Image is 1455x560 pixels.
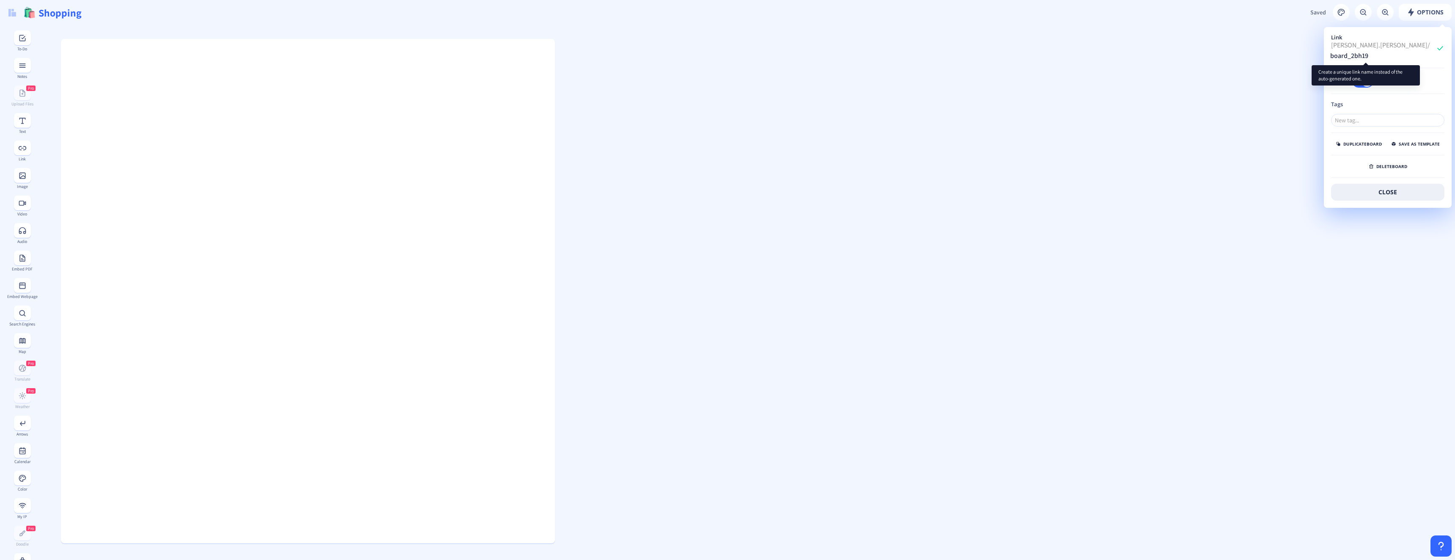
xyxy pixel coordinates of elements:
div: Notes [7,74,38,79]
span: Create a unique link name instead of the auto-generated one. [1318,69,1413,82]
span: Pro [28,526,34,531]
mat-chip-list: Board Tags [1331,112,1444,128]
div: Destination [21,505,153,514]
div: To-Do [7,47,38,51]
span: board [1392,163,1407,169]
div: Calendar [7,459,38,464]
div: Arrows [7,432,38,436]
div: Color [7,487,38,491]
span: Saved [1310,8,1326,16]
button: duplicateboard [1331,139,1386,149]
span: xTiles [40,11,55,18]
div: Embed PDF [7,267,38,271]
div: My IP [7,514,38,519]
img: logo.svg [8,9,16,17]
div: Video [7,212,38,216]
span: [PERSON_NAME].[PERSON_NAME]/ [1331,41,1430,50]
button: close [1331,184,1444,201]
span: Clear all and close [102,119,148,130]
input: Untitled [22,37,158,54]
span: Pro [28,86,34,91]
span: 🛍️ [23,6,36,19]
span: Clip a selection (Select text first) [38,71,113,77]
button: Clip a selection (Select text first) [25,67,154,81]
span: delete [1376,164,1407,169]
div: Link [1331,34,1444,41]
button: Clip a screenshot [25,94,154,108]
div: Map [7,349,38,354]
span: Clip a bookmark [38,57,77,64]
span: Clip a block [38,84,66,91]
div: Link [7,157,38,161]
p: Tags [1331,100,1444,108]
span: Pro [28,388,34,394]
button: deleteboard [1364,161,1412,171]
span: Inbox Panel [35,516,63,526]
div: Audio [7,239,38,244]
div: Text [7,129,38,134]
div: Search Engines [7,322,38,326]
span: board [1367,141,1382,146]
button: Clip a bookmark [25,54,154,67]
button: Options [1399,4,1452,21]
input: New tag... [1331,114,1444,127]
input: e.g. 'my_tasks' [1330,49,1406,62]
span: Clip a screenshot [38,98,77,105]
span: Pro [28,361,34,366]
div: Embed Webpage [7,294,38,299]
button: Clip a block [25,81,154,94]
button: save as template [1386,139,1444,149]
span: Options [1407,9,1444,16]
div: Image [7,184,38,189]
